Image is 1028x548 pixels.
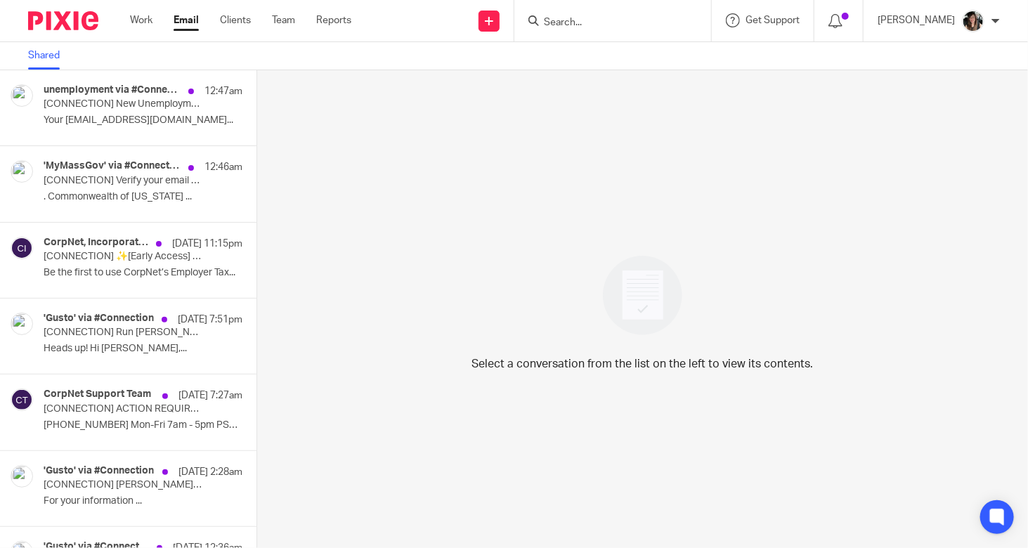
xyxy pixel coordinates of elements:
h4: 'Gusto' via #Connection [44,313,154,325]
p: Your [EMAIL_ADDRESS][DOMAIN_NAME]... [44,115,242,126]
p: [CONNECTION] Verify your email address [44,175,202,187]
p: Heads up! Hi [PERSON_NAME],... [44,343,242,355]
p: Select a conversation from the list on the left to view its contents. [471,355,813,372]
p: For your information ... [44,495,242,507]
a: Team [272,13,295,27]
img: svg%3E [11,237,33,259]
p: [CONNECTION] Run [PERSON_NAME] Productions Inc’s payroll by 4:00PM PDT [DATE] [44,327,202,339]
img: image [594,247,691,344]
h4: 'MyMassGov' via #Connection [44,160,181,172]
span: Get Support [746,15,800,25]
a: Email [174,13,199,27]
img: %3E %3Ctext x='21' fill='%23ffffff' font-family='aktiv-grotesk,-apple-system,BlinkMacSystemFont,S... [11,160,33,183]
p: [CONNECTION] New Unemployment Services for Employers Device Login [44,98,202,110]
p: [PHONE_NUMBER] Mon-Fri 7am - 5pm PST Action... [44,419,242,431]
a: Work [130,13,152,27]
img: %3E %3Ctext x='21' fill='%23ffffff' font-family='aktiv-grotesk,-apple-system,BlinkMacSystemFont,S... [11,84,33,107]
p: 12:47am [204,84,242,98]
p: [PERSON_NAME] [878,13,955,27]
p: [CONNECTION] ACTION REQUIRED: We need your signature to continue [44,403,202,415]
p: . Commonwealth of [US_STATE] ... [44,191,242,203]
p: [DATE] 2:28am [178,465,242,479]
img: %3E %3Ctext x='21' fill='%23ffffff' font-family='aktiv-grotesk,-apple-system,BlinkMacSystemFont,S... [11,465,33,488]
h4: CorpNet, Incorporated [44,237,149,249]
img: IMG_2906.JPEG [962,10,984,32]
p: Be the first to use CorpNet’s Employer Tax... [44,267,242,279]
h4: unemployment via #Connection [44,84,181,96]
img: svg%3E [11,389,33,411]
p: [DATE] 7:51pm [178,313,242,327]
p: [DATE] 11:15pm [172,237,242,251]
a: Shared [28,42,70,70]
a: Reports [316,13,351,27]
p: [DATE] 7:27am [178,389,242,403]
img: %3E %3Ctext x='21' fill='%23ffffff' font-family='aktiv-grotesk,-apple-system,BlinkMacSystemFont,S... [11,313,33,335]
h4: 'Gusto' via #Connection [44,465,154,477]
p: [CONNECTION] ✨[Early Access] Our Newest Service Available Only to VIPs✨ [44,251,202,263]
a: Clients [220,13,251,27]
p: 12:46am [204,160,242,174]
p: [CONNECTION] [PERSON_NAME] is waiting for your approval for First Vibes LLC [44,479,202,491]
h4: CorpNet Support Team [44,389,151,400]
img: Pixie [28,11,98,30]
input: Search [542,17,669,30]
